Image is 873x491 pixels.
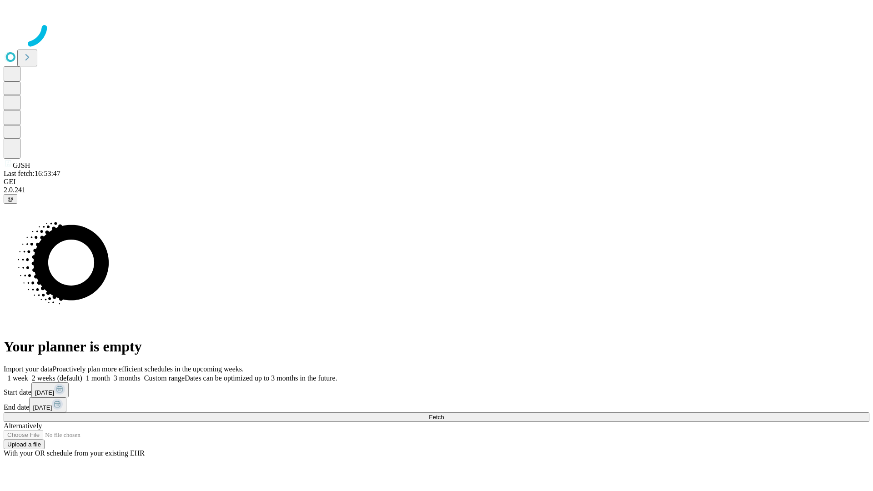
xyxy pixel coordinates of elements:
[4,422,42,430] span: Alternatively
[29,397,66,412] button: [DATE]
[86,374,110,382] span: 1 month
[7,195,14,202] span: @
[185,374,337,382] span: Dates can be optimized up to 3 months in the future.
[4,186,869,194] div: 2.0.241
[4,449,145,457] span: With your OR schedule from your existing EHR
[114,374,140,382] span: 3 months
[144,374,185,382] span: Custom range
[31,382,69,397] button: [DATE]
[4,412,869,422] button: Fetch
[4,440,45,449] button: Upload a file
[4,382,869,397] div: Start date
[4,338,869,355] h1: Your planner is empty
[33,404,52,411] span: [DATE]
[35,389,54,396] span: [DATE]
[7,374,28,382] span: 1 week
[13,161,30,169] span: GJSH
[4,170,60,177] span: Last fetch: 16:53:47
[53,365,244,373] span: Proactively plan more efficient schedules in the upcoming weeks.
[4,365,53,373] span: Import your data
[4,397,869,412] div: End date
[4,178,869,186] div: GEI
[429,414,444,421] span: Fetch
[4,194,17,204] button: @
[32,374,82,382] span: 2 weeks (default)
